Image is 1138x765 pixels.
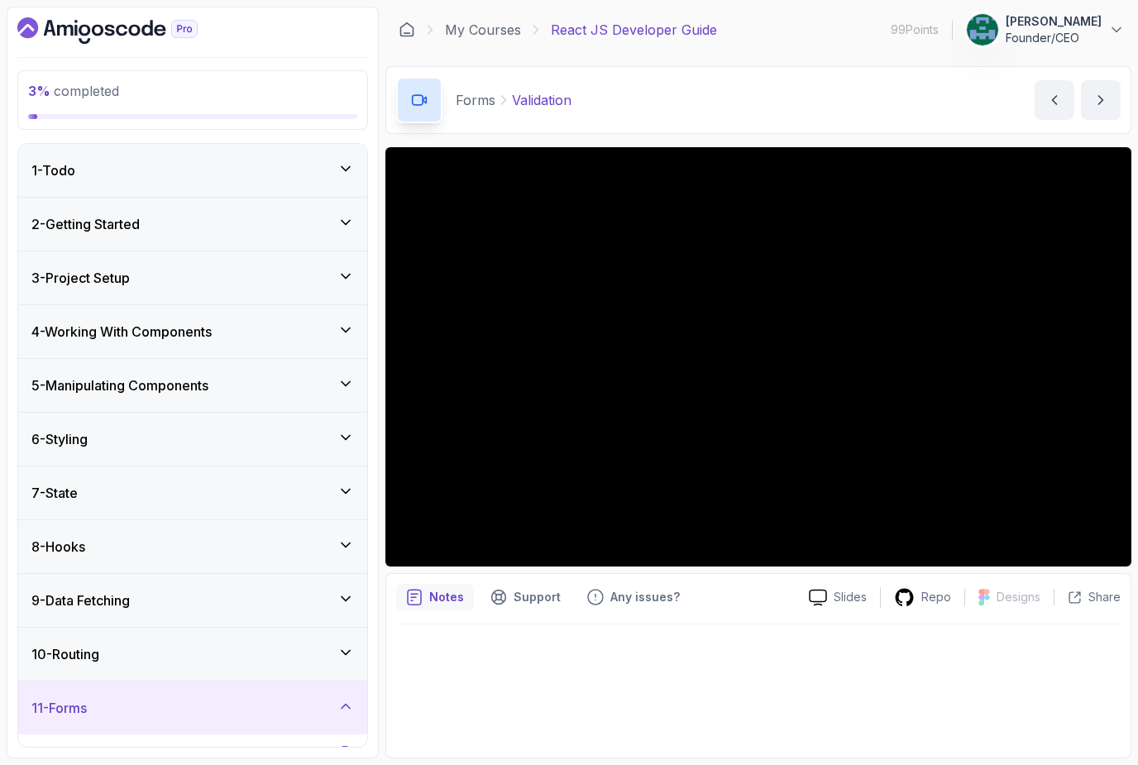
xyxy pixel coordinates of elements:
[18,251,367,304] button: 3-Project Setup
[18,628,367,681] button: 10-Routing
[18,198,367,251] button: 2-Getting Started
[399,22,415,38] a: Dashboard
[577,584,690,610] button: Feedback button
[1088,589,1121,605] p: Share
[18,413,367,466] button: 6-Styling
[921,589,951,605] p: Repo
[551,20,717,40] p: React JS Developer Guide
[31,644,99,664] h3: 10 - Routing
[31,160,75,180] h3: 1 - Todo
[31,590,130,610] h3: 9 - Data Fetching
[445,20,521,40] a: My Courses
[31,537,85,557] h3: 8 - Hooks
[31,214,140,234] h3: 2 - Getting Started
[18,359,367,412] button: 5-Manipulating Components
[28,83,50,99] span: 3 %
[31,322,212,342] h3: 4 - Working With Components
[18,305,367,358] button: 4-Working With Components
[28,83,119,99] span: completed
[385,147,1131,567] iframe: 4 - Validation
[18,681,367,734] button: 11-Forms
[1054,589,1121,605] button: Share
[31,375,208,395] h3: 5 - Manipulating Components
[31,268,130,288] h3: 3 - Project Setup
[967,14,998,45] img: user profile image
[1006,30,1102,46] p: Founder/CEO
[31,698,87,718] h3: 11 - Forms
[796,589,880,606] a: Slides
[514,589,561,605] p: Support
[31,483,78,503] h3: 7 - State
[481,584,571,610] button: Support button
[429,589,464,605] p: Notes
[31,429,88,449] h3: 6 - Styling
[512,90,571,110] p: Validation
[456,90,495,110] p: Forms
[18,144,367,197] button: 1-Todo
[1035,80,1074,120] button: previous content
[1006,13,1102,30] p: [PERSON_NAME]
[997,589,1040,605] p: Designs
[834,589,867,605] p: Slides
[891,22,939,38] p: 99 Points
[966,13,1125,46] button: user profile image[PERSON_NAME]Founder/CEO
[18,574,367,627] button: 9-Data Fetching
[18,466,367,519] button: 7-State
[1081,80,1121,120] button: next content
[18,520,367,573] button: 8-Hooks
[396,584,474,610] button: notes button
[610,589,680,605] p: Any issues?
[17,17,236,44] a: Dashboard
[881,587,964,608] a: Repo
